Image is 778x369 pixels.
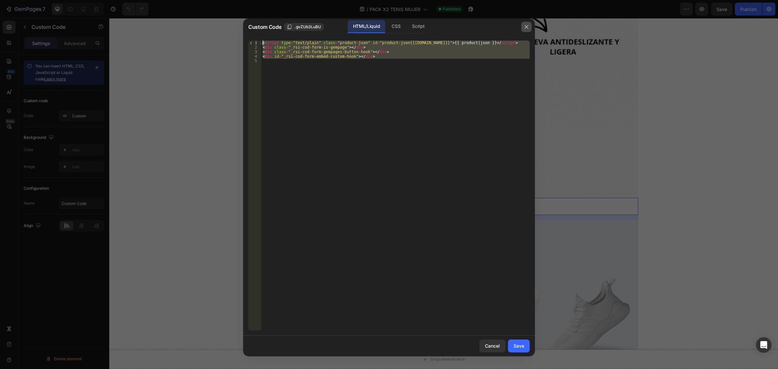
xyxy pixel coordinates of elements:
[248,41,261,45] div: 1
[407,20,430,33] div: Script
[513,342,524,349] div: Save
[140,185,529,192] p: Publish the page to see the content.
[248,50,261,54] div: 3
[248,54,261,59] div: 4
[386,20,406,33] div: CSS
[295,24,321,30] span: .gvZUb3LuBU
[148,171,176,176] div: Custom Code
[248,59,261,63] div: 5
[248,45,261,50] div: 2
[479,339,505,352] button: Cancel
[284,23,324,31] button: .gvZUb3LuBU
[756,337,772,353] div: Open Intercom Messenger
[248,23,281,31] span: Custom Code
[485,342,500,349] div: Cancel
[348,20,385,33] div: HTML/Liquid
[321,339,356,344] div: Drop element here
[508,339,530,352] button: Save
